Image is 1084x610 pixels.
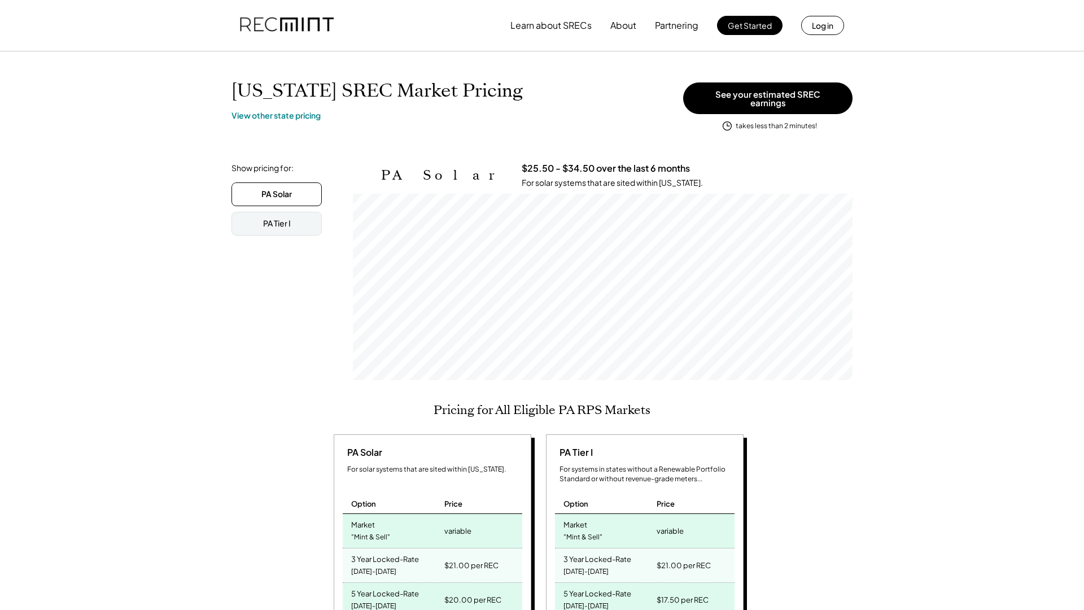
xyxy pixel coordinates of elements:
div: Show pricing for: [231,163,294,174]
div: variable [657,523,684,539]
div: $21.00 per REC [444,557,499,573]
button: See your estimated SREC earnings [683,82,853,114]
button: Log in [801,16,844,35]
div: "Mint & Sell" [563,530,602,545]
button: Partnering [655,14,698,37]
div: For systems in states without a Renewable Portfolio Standard or without revenue-grade meters... [560,465,735,484]
div: [DATE]-[DATE] [351,564,396,579]
div: Market [563,517,587,530]
div: "Mint & Sell" [351,530,390,545]
div: takes less than 2 minutes! [736,121,817,131]
div: 3 Year Locked-Rate [351,551,419,564]
h1: [US_STATE] SREC Market Pricing [231,80,523,102]
div: PA Tier I [263,218,291,229]
div: Option [563,499,588,509]
button: About [610,14,636,37]
div: Option [351,499,376,509]
div: 3 Year Locked-Rate [563,551,631,564]
div: $17.50 per REC [657,592,709,608]
div: Market [351,517,375,530]
h3: $25.50 - $34.50 over the last 6 months [522,163,690,175]
div: Price [444,499,462,509]
div: 5 Year Locked-Rate [563,586,631,599]
button: Learn about SRECs [510,14,592,37]
div: PA Tier I [555,446,593,459]
div: For solar systems that are sited within [US_STATE]. [347,465,522,474]
button: Get Started [717,16,783,35]
div: [DATE]-[DATE] [563,564,609,579]
div: variable [444,523,471,539]
h2: Pricing for All Eligible PA RPS Markets [434,403,650,417]
div: PA Solar [261,189,292,200]
div: For solar systems that are sited within [US_STATE]. [522,177,703,189]
div: Price [657,499,675,509]
div: $21.00 per REC [657,557,711,573]
div: 5 Year Locked-Rate [351,586,419,599]
a: View other state pricing [231,110,321,121]
img: recmint-logotype%403x.png [240,6,334,45]
div: $20.00 per REC [444,592,501,608]
h2: PA Solar [381,167,505,184]
div: PA Solar [343,446,382,459]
